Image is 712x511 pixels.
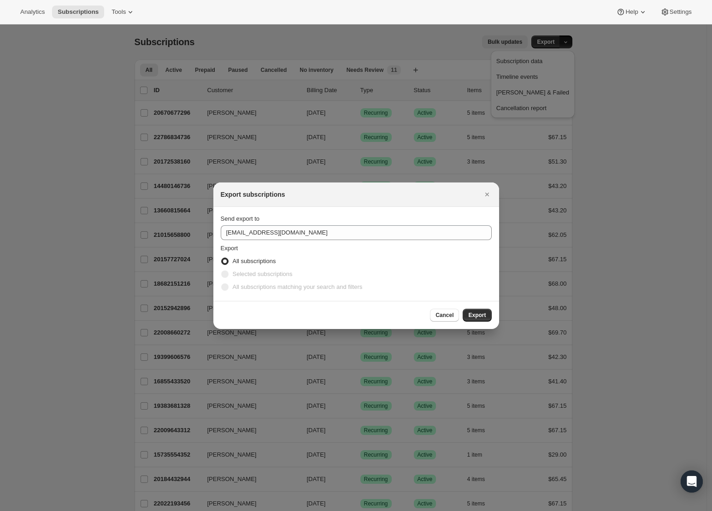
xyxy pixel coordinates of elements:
span: Cancel [435,311,453,319]
span: Settings [670,8,692,16]
div: Open Intercom Messenger [681,470,703,493]
span: Tools [112,8,126,16]
button: Help [611,6,653,18]
button: Close [481,188,494,201]
span: Export [221,245,238,252]
span: Analytics [20,8,45,16]
button: Subscriptions [52,6,104,18]
button: Tools [106,6,141,18]
span: Export [468,311,486,319]
button: Export [463,309,491,322]
button: Settings [655,6,697,18]
span: Help [625,8,638,16]
button: Analytics [15,6,50,18]
span: Send export to [221,215,260,222]
span: All subscriptions matching your search and filters [233,283,363,290]
span: All subscriptions [233,258,276,264]
span: Subscriptions [58,8,99,16]
span: Selected subscriptions [233,270,293,277]
h2: Export subscriptions [221,190,285,199]
button: Cancel [430,309,459,322]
